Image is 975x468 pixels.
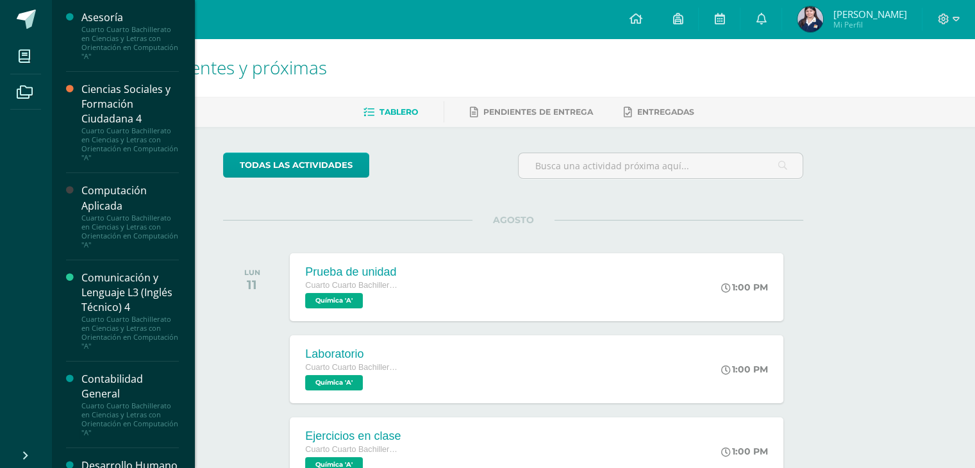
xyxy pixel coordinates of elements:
[81,10,179,61] a: AsesoríaCuarto Cuarto Bachillerato en Ciencias y Letras con Orientación en Computación "A"
[81,271,179,351] a: Comunicación y Lenguaje L3 (Inglés Técnico) 4Cuarto Cuarto Bachillerato en Ciencias y Letras con ...
[305,293,363,308] span: Química 'A'
[81,401,179,437] div: Cuarto Cuarto Bachillerato en Ciencias y Letras con Orientación en Computación "A"
[624,102,694,122] a: Entregadas
[305,430,401,443] div: Ejercicios en clase
[833,19,906,30] span: Mi Perfil
[67,55,327,79] span: Actividades recientes y próximas
[305,375,363,390] span: Química 'A'
[470,102,593,122] a: Pendientes de entrega
[81,126,179,162] div: Cuarto Cuarto Bachillerato en Ciencias y Letras con Orientación en Computación "A"
[305,363,401,372] span: Cuarto Cuarto Bachillerato en Ciencias y Letras con Orientación en Computación
[81,315,179,351] div: Cuarto Cuarto Bachillerato en Ciencias y Letras con Orientación en Computación "A"
[81,82,179,162] a: Ciencias Sociales y Formación Ciudadana 4Cuarto Cuarto Bachillerato en Ciencias y Letras con Orie...
[244,277,260,292] div: 11
[833,8,906,21] span: [PERSON_NAME]
[379,107,418,117] span: Tablero
[81,10,179,25] div: Asesoría
[363,102,418,122] a: Tablero
[81,183,179,213] div: Computación Aplicada
[637,107,694,117] span: Entregadas
[305,445,401,454] span: Cuarto Cuarto Bachillerato en Ciencias y Letras con Orientación en Computación
[797,6,823,32] img: 8b56e90062ed926b54965f393b20e85b.png
[81,372,179,401] div: Contabilidad General
[81,183,179,249] a: Computación AplicadaCuarto Cuarto Bachillerato en Ciencias y Letras con Orientación en Computació...
[81,372,179,437] a: Contabilidad GeneralCuarto Cuarto Bachillerato en Ciencias y Letras con Orientación en Computació...
[305,265,401,279] div: Prueba de unidad
[81,82,179,126] div: Ciencias Sociales y Formación Ciudadana 4
[305,281,401,290] span: Cuarto Cuarto Bachillerato en Ciencias y Letras con Orientación en Computación
[81,213,179,249] div: Cuarto Cuarto Bachillerato en Ciencias y Letras con Orientación en Computación "A"
[472,214,554,226] span: AGOSTO
[81,271,179,315] div: Comunicación y Lenguaje L3 (Inglés Técnico) 4
[483,107,593,117] span: Pendientes de entrega
[305,347,401,361] div: Laboratorio
[244,268,260,277] div: LUN
[81,25,179,61] div: Cuarto Cuarto Bachillerato en Ciencias y Letras con Orientación en Computación "A"
[519,153,803,178] input: Busca una actividad próxima aquí...
[721,281,768,293] div: 1:00 PM
[721,364,768,375] div: 1:00 PM
[223,153,369,178] a: todas las Actividades
[721,446,768,457] div: 1:00 PM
